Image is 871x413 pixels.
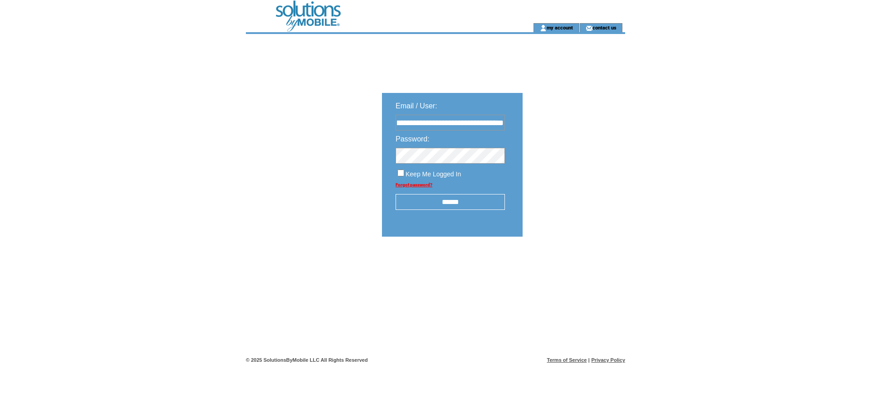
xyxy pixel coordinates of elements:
[588,357,590,363] span: |
[591,357,625,363] a: Privacy Policy
[547,357,587,363] a: Terms of Service
[586,24,592,32] img: contact_us_icon.gif;jsessionid=E8FE6C613697FFF6A6AE97A30AE655D8
[592,24,617,30] a: contact us
[396,182,432,187] a: Forgot password?
[540,24,547,32] img: account_icon.gif;jsessionid=E8FE6C613697FFF6A6AE97A30AE655D8
[396,135,430,143] span: Password:
[396,102,437,110] span: Email / User:
[406,170,461,178] span: Keep Me Logged In
[549,259,594,271] img: transparent.png;jsessionid=E8FE6C613697FFF6A6AE97A30AE655D8
[246,357,368,363] span: © 2025 SolutionsByMobile LLC All Rights Reserved
[547,24,573,30] a: my account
